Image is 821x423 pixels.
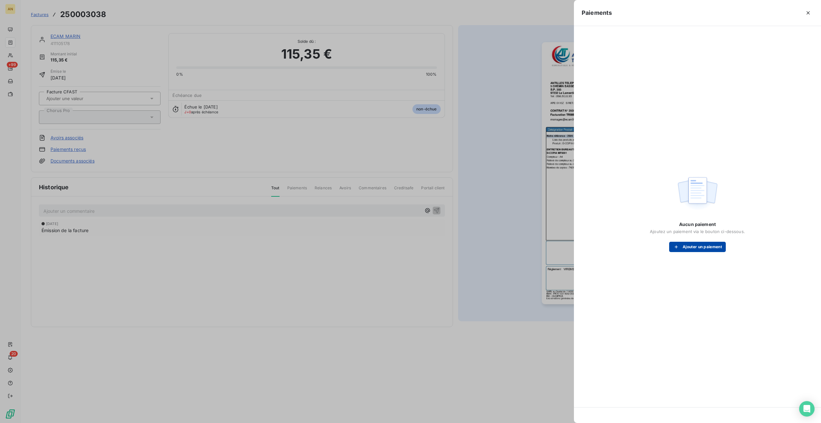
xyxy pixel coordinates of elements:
[669,242,726,252] button: Ajouter un paiement
[799,401,815,417] div: Open Intercom Messenger
[650,229,745,234] span: Ajoutez un paiement via le bouton ci-dessous.
[679,221,716,228] span: Aucun paiement
[677,174,718,213] img: empty state
[582,8,612,17] h5: Paiements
